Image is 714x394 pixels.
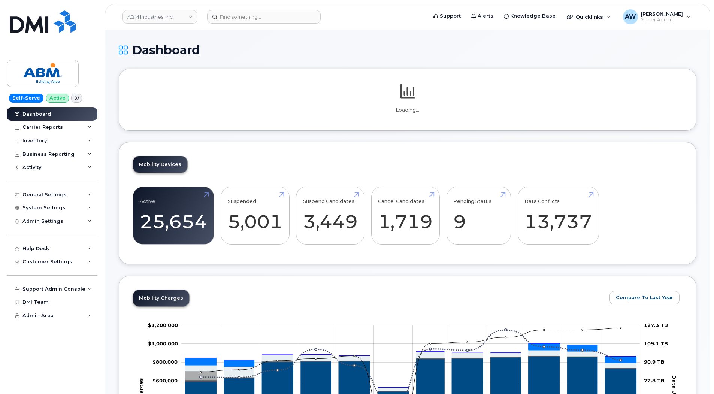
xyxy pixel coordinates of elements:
[616,294,673,301] span: Compare To Last Year
[133,156,187,173] a: Mobility Devices
[378,191,433,240] a: Cancel Candidates 1,719
[152,359,178,365] g: $0
[148,322,178,328] tspan: $1,200,000
[644,378,665,384] tspan: 72.8 TB
[644,340,668,346] tspan: 109.1 TB
[644,322,668,328] tspan: 127.3 TB
[228,191,282,240] a: Suspended 5,001
[644,359,665,365] tspan: 90.9 TB
[152,378,178,384] tspan: $600,000
[185,356,636,391] g: Cancellation
[148,322,178,328] g: $0
[133,107,683,113] p: Loading...
[152,378,178,384] g: $0
[119,43,696,57] h1: Dashboard
[524,191,592,240] a: Data Conflicts 13,737
[152,359,178,365] tspan: $800,000
[133,290,189,306] a: Mobility Charges
[453,191,504,240] a: Pending Status 9
[140,191,207,240] a: Active 25,654
[609,291,680,304] button: Compare To Last Year
[303,191,358,240] a: Suspend Candidates 3,449
[148,340,178,346] tspan: $1,000,000
[148,340,178,346] g: $0
[185,350,636,391] g: Hardware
